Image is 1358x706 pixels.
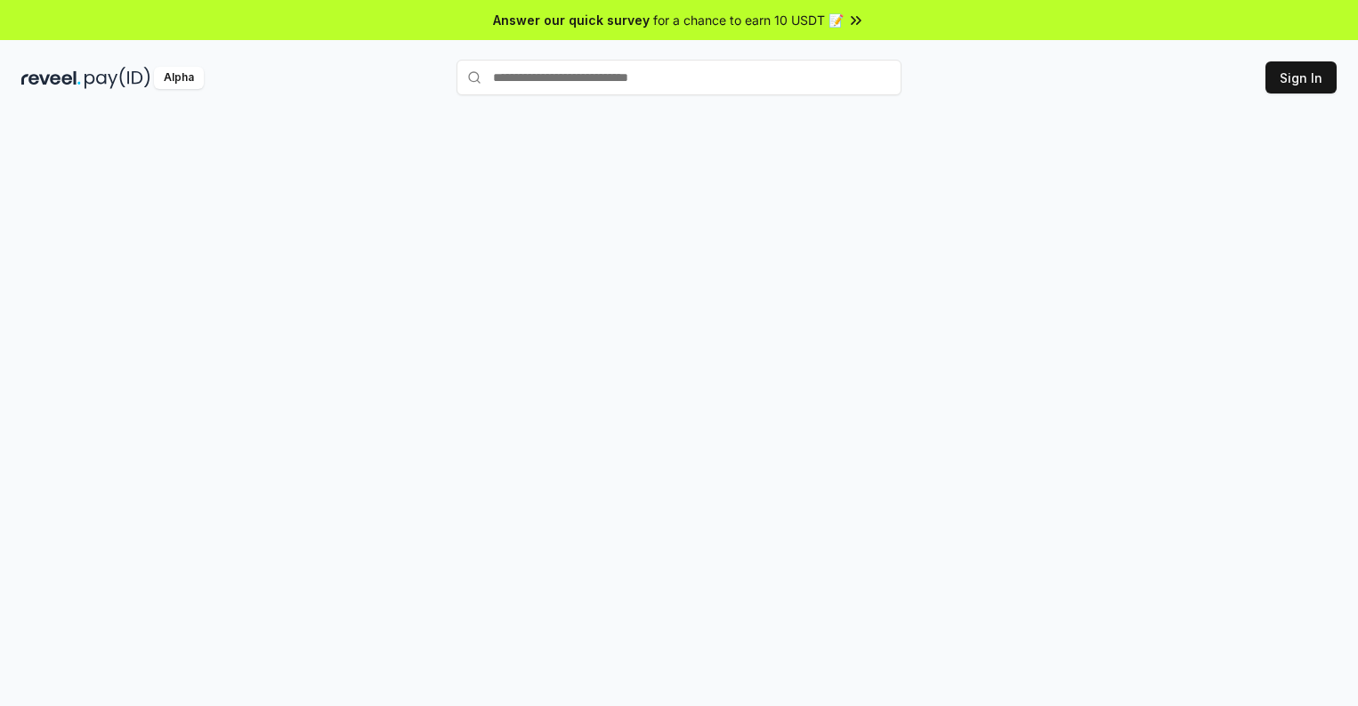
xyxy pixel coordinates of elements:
[85,67,150,89] img: pay_id
[21,67,81,89] img: reveel_dark
[653,11,844,29] span: for a chance to earn 10 USDT 📝
[1265,61,1337,93] button: Sign In
[493,11,650,29] span: Answer our quick survey
[154,67,204,89] div: Alpha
